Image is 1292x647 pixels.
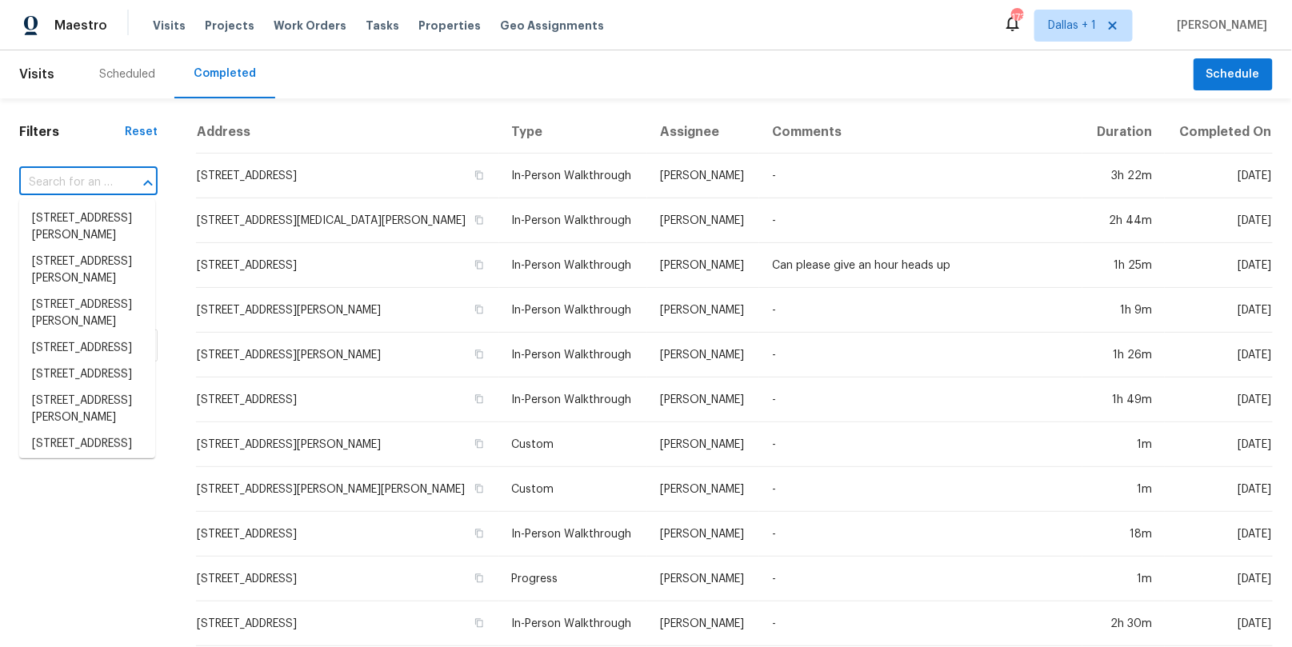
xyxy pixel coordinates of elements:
td: 3h 22m [1082,154,1165,198]
td: [PERSON_NAME] [647,601,759,646]
span: Visits [153,18,186,34]
td: 18m [1082,512,1165,557]
td: [STREET_ADDRESS] [196,377,499,422]
td: [PERSON_NAME] [647,377,759,422]
button: Copy Address [472,258,486,272]
span: Schedule [1206,65,1260,85]
td: [DATE] [1165,467,1273,512]
td: [STREET_ADDRESS] [196,243,499,288]
td: - [759,512,1082,557]
th: Duration [1082,111,1165,154]
span: Projects [205,18,254,34]
td: - [759,154,1082,198]
h1: Filters [19,124,125,140]
span: Dallas + 1 [1048,18,1096,34]
td: 1h 25m [1082,243,1165,288]
td: [PERSON_NAME] [647,422,759,467]
td: In-Person Walkthrough [499,154,648,198]
td: - [759,467,1082,512]
button: Copy Address [472,213,486,227]
td: [DATE] [1165,422,1273,467]
td: [STREET_ADDRESS] [196,601,499,646]
td: [DATE] [1165,377,1273,422]
td: Custom [499,467,648,512]
span: Work Orders [274,18,346,34]
td: - [759,288,1082,333]
td: [PERSON_NAME] [647,467,759,512]
td: [PERSON_NAME] [647,198,759,243]
td: [STREET_ADDRESS][PERSON_NAME] [196,422,499,467]
td: Can please give an hour heads up [759,243,1082,288]
th: Address [196,111,499,154]
div: Completed [194,66,256,82]
td: In-Person Walkthrough [499,377,648,422]
div: 173 [1011,10,1022,26]
button: Copy Address [472,302,486,317]
button: Copy Address [472,481,486,496]
td: [STREET_ADDRESS] [196,557,499,601]
button: Copy Address [472,526,486,541]
button: Close [137,172,159,194]
td: [DATE] [1165,333,1273,377]
td: [STREET_ADDRESS][PERSON_NAME] [196,333,499,377]
li: [STREET_ADDRESS][PERSON_NAME] [19,292,155,335]
td: [STREET_ADDRESS][PERSON_NAME] [196,288,499,333]
td: 2h 30m [1082,601,1165,646]
span: Maestro [54,18,107,34]
span: Tasks [366,20,399,31]
td: 1m [1082,422,1165,467]
div: Reset [125,124,158,140]
td: [DATE] [1165,154,1273,198]
td: [PERSON_NAME] [647,333,759,377]
button: Copy Address [472,392,486,406]
td: [STREET_ADDRESS][PERSON_NAME][PERSON_NAME] [196,467,499,512]
td: In-Person Walkthrough [499,243,648,288]
button: Copy Address [472,571,486,585]
button: Copy Address [472,168,486,182]
td: 1h 9m [1082,288,1165,333]
td: In-Person Walkthrough [499,333,648,377]
li: [STREET_ADDRESS][PERSON_NAME] [19,388,155,431]
td: - [759,333,1082,377]
td: [DATE] [1165,198,1273,243]
td: [DATE] [1165,512,1273,557]
td: [DATE] [1165,243,1273,288]
td: In-Person Walkthrough [499,512,648,557]
td: In-Person Walkthrough [499,601,648,646]
button: Copy Address [472,347,486,361]
td: - [759,557,1082,601]
input: Search for an address... [19,170,113,195]
td: [PERSON_NAME] [647,557,759,601]
td: - [759,377,1082,422]
li: [STREET_ADDRESS] [19,335,155,361]
li: [STREET_ADDRESS][PERSON_NAME] [19,249,155,292]
li: [STREET_ADDRESS][PERSON_NAME] [19,206,155,249]
button: Copy Address [472,437,486,451]
td: 2h 44m [1082,198,1165,243]
td: Custom [499,422,648,467]
td: 1h 26m [1082,333,1165,377]
td: - [759,198,1082,243]
td: In-Person Walkthrough [499,288,648,333]
td: [PERSON_NAME] [647,243,759,288]
div: Scheduled [99,66,155,82]
td: [DATE] [1165,601,1273,646]
span: Geo Assignments [500,18,604,34]
th: Completed On [1165,111,1273,154]
td: [PERSON_NAME] [647,512,759,557]
td: In-Person Walkthrough [499,198,648,243]
li: [STREET_ADDRESS] [19,431,155,457]
td: [DATE] [1165,557,1273,601]
th: Comments [759,111,1082,154]
span: Visits [19,57,54,92]
th: Assignee [647,111,759,154]
td: 1m [1082,467,1165,512]
td: - [759,422,1082,467]
td: [STREET_ADDRESS] [196,512,499,557]
li: [STREET_ADDRESS][PERSON_NAME] [19,457,155,501]
td: - [759,601,1082,646]
td: [PERSON_NAME] [647,154,759,198]
li: [STREET_ADDRESS] [19,361,155,388]
button: Copy Address [472,616,486,630]
span: Properties [418,18,481,34]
